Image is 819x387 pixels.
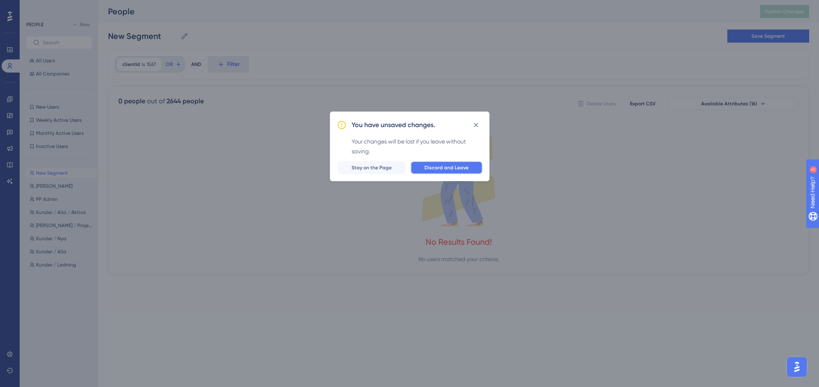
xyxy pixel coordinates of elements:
[57,4,59,11] div: 5
[352,120,435,130] h2: You have unsaved changes.
[352,137,483,156] div: Your changes will be lost if you leave without saving.
[424,164,469,171] span: Discard and Leave
[352,164,392,171] span: Stay on the Page
[19,2,51,12] span: Need Help?
[785,355,809,379] iframe: UserGuiding AI Assistant Launcher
